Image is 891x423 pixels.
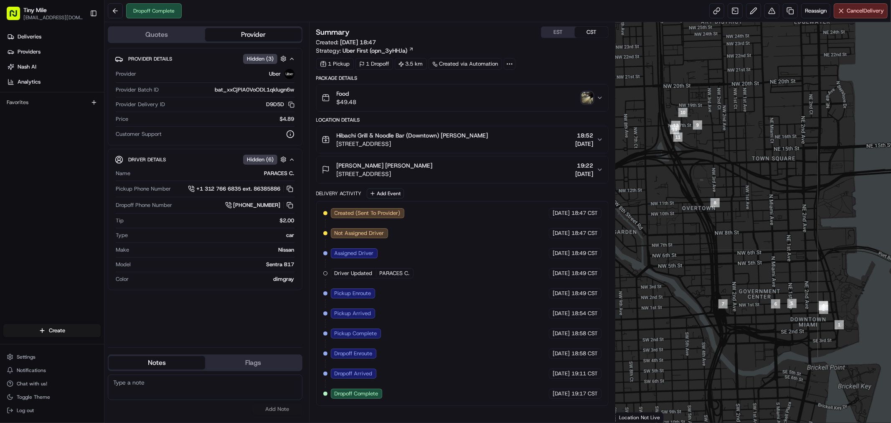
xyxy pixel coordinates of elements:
[109,28,205,41] button: Quotes
[581,92,593,104] button: photo_proof_of_delivery image
[835,320,844,329] div: 1
[316,117,609,123] div: Location Details
[575,27,608,38] button: CST
[3,391,101,403] button: Toggle Theme
[553,270,570,277] span: [DATE]
[215,86,294,94] span: bat_xxCjPIA0VoODL1qklugn6w
[116,261,131,268] span: Model
[355,58,393,70] div: 1 Dropoff
[670,125,679,134] div: 13
[280,115,294,123] span: $4.89
[335,370,373,377] span: Dropoff Arrived
[3,351,101,363] button: Settings
[234,201,281,209] span: [PHONE_NUMBER]
[17,380,47,387] span: Chat with us!
[18,78,41,86] span: Analytics
[3,30,104,43] a: Deliveries
[109,356,205,369] button: Notes
[571,229,598,237] span: 18:47 CST
[3,3,86,23] button: Tiny Mile[EMAIL_ADDRESS][DOMAIN_NAME]
[17,407,34,414] span: Log out
[128,156,166,163] span: Driver Details
[801,3,830,18] button: Reassign
[335,270,373,277] span: Driver Updated
[128,56,172,62] span: Provider Details
[134,170,294,177] div: PARACES C.
[787,299,797,308] div: 5
[316,28,350,36] h3: Summary
[571,310,598,317] span: 18:54 CST
[116,115,128,123] span: Price
[678,108,688,117] div: 10
[316,38,376,46] span: Created:
[132,246,294,254] div: Nissan
[116,101,165,108] span: Provider Delivery ID
[718,299,728,308] div: 7
[127,217,294,224] div: $2.00
[335,250,374,257] span: Assigned Driver
[115,153,295,166] button: Driver DetailsHidden (6)
[225,201,294,210] a: [PHONE_NUMBER]
[553,290,570,297] span: [DATE]
[805,7,827,15] span: Reassign
[116,86,159,94] span: Provider Batch ID
[575,170,593,178] span: [DATE]
[673,133,683,142] div: 11
[316,75,609,82] div: Package Details
[205,356,302,369] button: Flags
[243,154,289,165] button: Hidden (6)
[188,184,294,194] button: +1 312 766 6835 ext. 86385886
[553,250,570,257] span: [DATE]
[316,190,362,197] div: Delivery Activity
[553,330,570,337] span: [DATE]
[571,290,598,297] span: 18:49 CST
[3,324,101,337] button: Create
[553,229,570,237] span: [DATE]
[429,58,502,70] a: Created via Automation
[116,246,129,254] span: Make
[317,156,608,183] button: [PERSON_NAME] [PERSON_NAME][STREET_ADDRESS]19:22[DATE]
[337,161,433,170] span: [PERSON_NAME] [PERSON_NAME]
[284,69,294,79] img: uber-new-logo.jpeg
[205,28,302,41] button: Provider
[23,6,47,14] span: Tiny Mile
[3,75,104,89] a: Analytics
[553,209,570,217] span: [DATE]
[317,126,608,153] button: Hibachi Grill & Noodle Bar (Downtown) [PERSON_NAME][STREET_ADDRESS]18:52[DATE]
[17,367,46,374] span: Notifications
[3,45,104,59] a: Providers
[115,52,295,66] button: Provider DetailsHidden (3)
[3,378,101,390] button: Chat with us!
[367,189,404,199] button: Add Event
[335,209,401,217] span: Created (Sent To Provider)
[553,370,570,377] span: [DATE]
[317,84,608,111] button: Food$49.48photo_proof_of_delivery image
[269,70,281,78] span: Uber
[380,270,410,277] span: PARACES C.
[3,364,101,376] button: Notifications
[395,58,427,70] div: 3.5 km
[116,170,130,177] span: Name
[553,390,570,398] span: [DATE]
[116,130,162,138] span: Customer Support
[693,120,702,130] div: 9
[116,275,129,283] span: Color
[541,27,575,38] button: EST
[17,354,36,360] span: Settings
[267,101,294,108] button: D9D5D
[343,46,414,55] a: Uber First (opn_3yHHJa)
[3,96,101,109] div: Favorites
[335,290,371,297] span: Pickup Enroute
[247,55,274,63] span: Hidden ( 3 )
[116,185,171,193] span: Pickup Phone Number
[571,270,598,277] span: 18:49 CST
[316,58,354,70] div: 1 Pickup
[243,54,289,64] button: Hidden (3)
[575,140,593,148] span: [DATE]
[116,217,124,224] span: Tip
[834,3,888,18] button: CancelDelivery
[49,327,65,334] span: Create
[571,250,598,257] span: 18:49 CST
[335,330,377,337] span: Pickup Complete
[553,310,570,317] span: [DATE]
